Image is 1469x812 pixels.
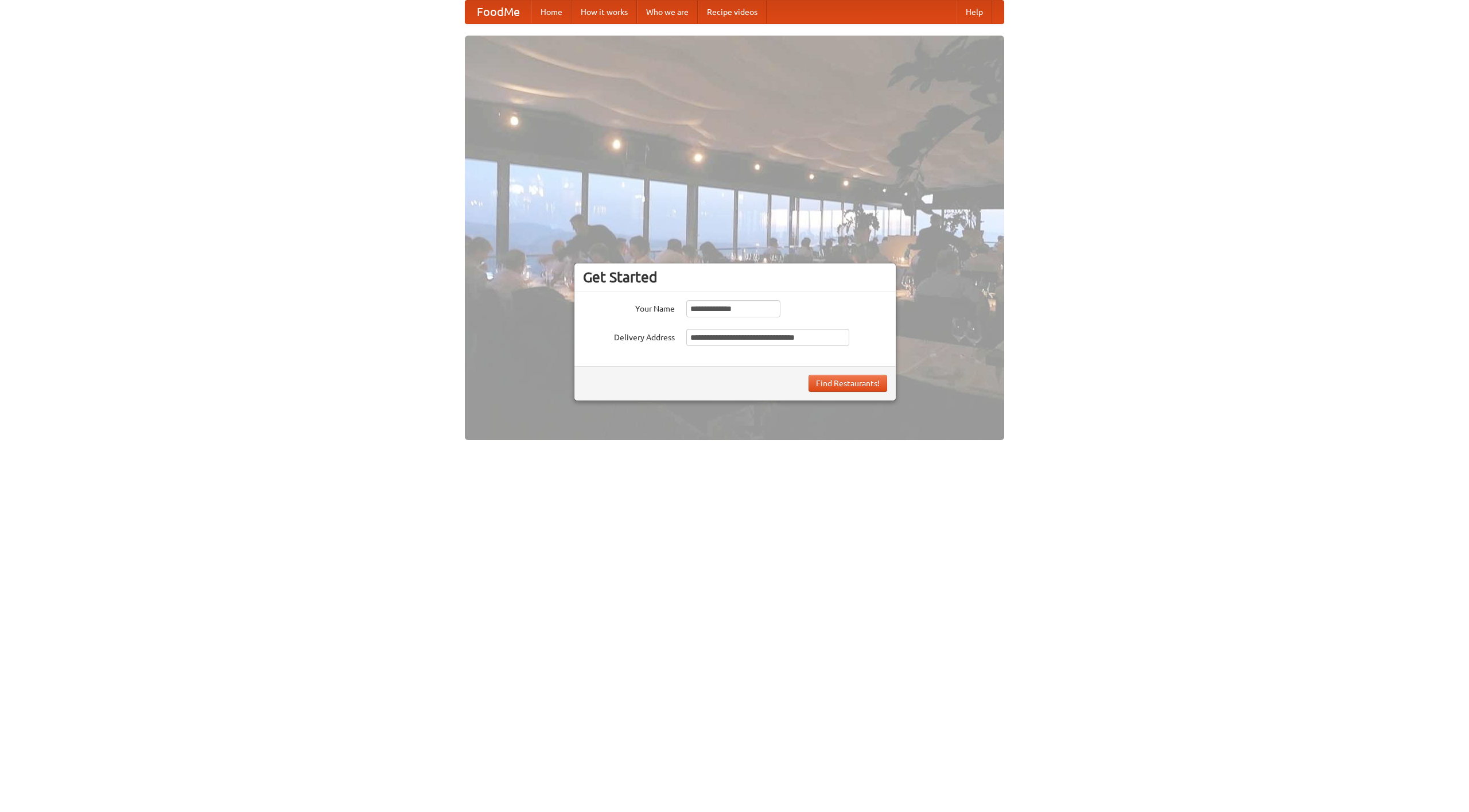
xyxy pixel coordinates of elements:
button: Find Restaurants! [809,375,887,392]
a: Who we are [637,1,698,24]
label: Your Name [583,300,675,314]
a: How it works [572,1,637,24]
a: Recipe videos [698,1,767,24]
label: Delivery Address [583,329,675,343]
h3: Get Started [583,269,887,286]
a: Help [957,1,992,24]
a: Home [531,1,572,24]
a: FoodMe [465,1,531,24]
